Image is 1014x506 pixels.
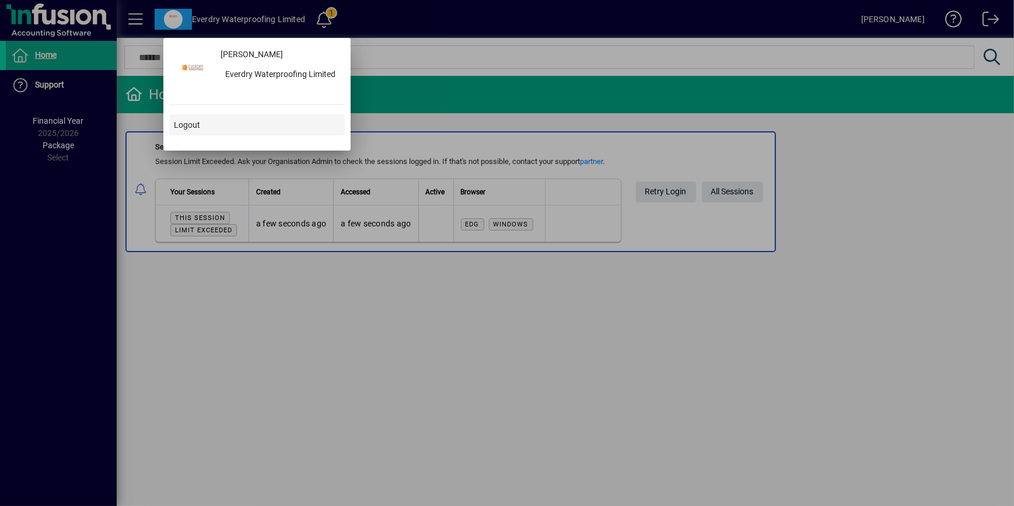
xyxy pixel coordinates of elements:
[169,114,345,135] button: Logout
[221,48,283,61] span: [PERSON_NAME]
[169,59,216,80] a: Profile
[216,44,345,65] a: [PERSON_NAME]
[174,119,200,131] span: Logout
[216,65,345,86] button: Everdry Waterproofing Limited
